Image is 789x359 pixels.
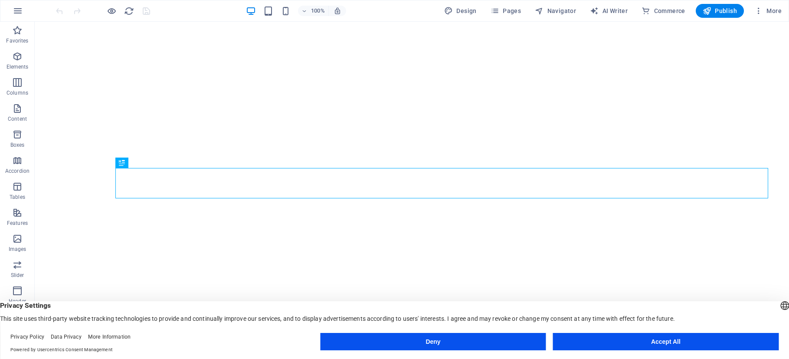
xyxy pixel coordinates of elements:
[7,89,28,96] p: Columns
[590,7,628,15] span: AI Writer
[703,7,737,15] span: Publish
[7,63,29,70] p: Elements
[754,7,782,15] span: More
[487,4,524,18] button: Pages
[10,194,25,201] p: Tables
[491,7,521,15] span: Pages
[9,246,26,253] p: Images
[441,4,480,18] button: Design
[124,6,134,16] i: Reload page
[7,220,28,227] p: Features
[6,37,28,44] p: Favorites
[11,272,24,279] p: Slider
[124,6,134,16] button: reload
[10,142,25,148] p: Boxes
[642,7,685,15] span: Commerce
[441,4,480,18] div: Design (Ctrl+Alt+Y)
[5,168,29,175] p: Accordion
[298,6,329,16] button: 100%
[311,6,325,16] h6: 100%
[106,6,117,16] button: Click here to leave preview mode and continue editing
[444,7,477,15] span: Design
[9,298,26,305] p: Header
[586,4,631,18] button: AI Writer
[751,4,785,18] button: More
[334,7,341,15] i: On resize automatically adjust zoom level to fit chosen device.
[535,7,576,15] span: Navigator
[638,4,689,18] button: Commerce
[8,115,27,122] p: Content
[696,4,744,18] button: Publish
[531,4,579,18] button: Navigator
